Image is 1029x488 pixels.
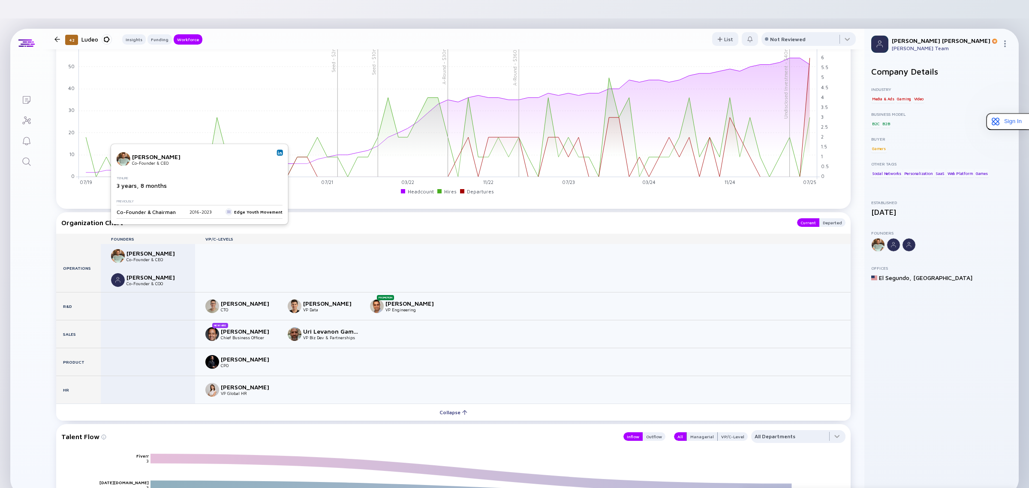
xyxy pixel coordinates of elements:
[821,114,824,120] tspan: 3
[69,85,75,91] tspan: 40
[117,199,279,203] div: Previously
[871,119,880,128] div: B2C
[61,430,615,443] div: Talent Flow
[117,152,130,166] img: Asaf Gazit picture
[896,94,912,103] div: Gaming
[401,179,414,185] tspan: 03/22
[385,300,442,307] div: [PERSON_NAME]
[212,323,228,328] div: New Hire
[770,36,806,42] div: Not Reviewed
[483,179,493,185] tspan: 11/22
[821,94,824,99] tspan: 4
[947,169,974,178] div: Web Platform
[871,169,902,178] div: Social Networks
[56,376,101,404] div: HR
[99,480,149,485] text: [DATE][DOMAIN_NAME]
[205,383,219,397] img: Adva Matos-Bastiaans picture
[221,363,277,368] div: CPO
[871,230,1012,235] div: Founders
[712,33,738,46] div: List
[195,236,851,241] div: VP/C-Levels
[278,151,282,155] img: Asaf Gazit Linkedin Profile
[643,432,665,441] div: Outflow
[871,87,1012,92] div: Industry
[126,274,183,281] div: [PERSON_NAME]
[221,307,277,312] div: CTO
[871,94,895,103] div: Media & Ads
[221,355,277,363] div: [PERSON_NAME]
[821,124,828,130] tspan: 2.5
[879,274,912,281] div: El Segundo ,
[117,209,176,215] div: Co-Founder & Chairman
[712,32,738,46] button: List
[288,299,301,313] img: Yoav Pipkevitch picture
[797,218,819,227] div: Current
[69,63,75,69] tspan: 50
[122,34,146,45] button: Insights
[126,257,183,262] div: Co-Founder & CEO
[136,453,149,458] text: Fiverr
[913,94,924,103] div: Video
[303,300,360,307] div: [PERSON_NAME]
[221,328,277,335] div: [PERSON_NAME]
[821,84,828,90] tspan: 4.5
[132,153,189,160] div: [PERSON_NAME]
[821,173,824,179] tspan: 0
[205,355,219,369] img: Eran Helft picture
[674,432,686,441] div: All
[642,179,656,185] tspan: 03/24
[821,144,827,149] tspan: 1.5
[10,109,42,130] a: Investor Map
[147,35,172,44] div: Funding
[975,169,989,178] div: Games
[623,432,643,441] button: Inflow
[871,144,887,153] div: Gamers
[718,432,748,441] button: VP/C-Level
[562,179,575,185] tspan: 07/23
[190,209,212,214] div: 2016 - 2023
[821,54,824,60] tspan: 6
[935,169,945,178] div: SaaS
[882,119,891,128] div: B2B
[892,45,998,51] div: [PERSON_NAME] Team
[174,35,202,44] div: Workforce
[70,151,75,157] tspan: 10
[111,249,125,263] img: Asaf Gazit picture
[221,335,277,340] div: Chief Business Officer
[1002,40,1008,47] img: Menu
[56,244,101,292] div: Operations
[303,335,360,340] div: VP Biz Dev & Partnerships
[205,299,219,313] img: Oded Levinger picture
[126,250,183,257] div: [PERSON_NAME]
[871,136,1012,142] div: Buyer
[10,89,42,109] a: Lists
[385,307,442,312] div: VP Engineering
[913,274,972,281] div: [GEOGRAPHIC_DATA]
[101,236,195,241] div: Founders
[81,34,112,45] div: Ludeo
[871,36,888,53] img: Profile Picture
[80,179,92,185] tspan: 07/19
[69,130,75,135] tspan: 20
[69,107,75,113] tspan: 30
[56,348,101,376] div: Product
[117,176,279,180] div: Tenure
[819,218,845,227] button: Departed
[303,307,360,312] div: VP Data
[65,35,78,45] div: 42
[871,208,1012,217] div: [DATE]
[61,218,788,227] div: Organization Chart
[132,160,189,166] div: Co-Founder & CEO
[303,328,360,335] div: Uri Levanon Gamescom
[122,35,146,44] div: Insights
[892,37,998,44] div: [PERSON_NAME] [PERSON_NAME]
[10,151,42,171] a: Search
[221,300,277,307] div: [PERSON_NAME]
[821,163,829,169] tspan: 0.5
[821,154,823,159] tspan: 1
[871,275,877,281] img: United States Flag
[72,173,75,179] tspan: 0
[687,432,717,441] div: Managerial
[147,34,172,45] button: Funding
